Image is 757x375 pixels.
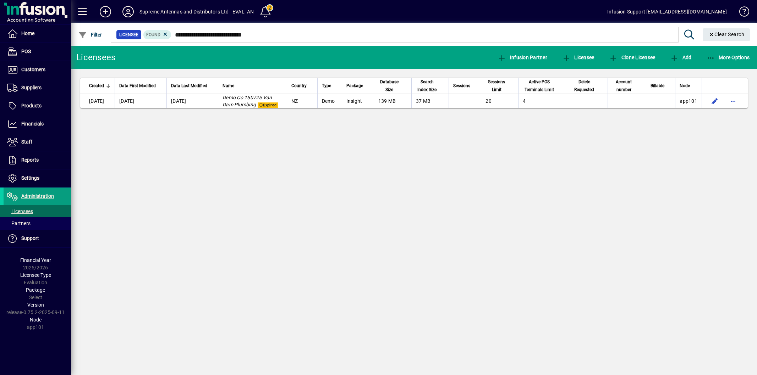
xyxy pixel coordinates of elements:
[30,317,42,323] span: Node
[4,205,71,217] a: Licensees
[258,102,278,108] span: Expired
[223,102,233,107] em: Dam
[612,78,642,94] div: Account number
[166,94,218,108] td: [DATE]
[77,28,104,41] button: Filter
[486,78,514,94] div: Sessions Limit
[287,94,317,108] td: NZ
[4,169,71,187] a: Settings
[234,102,256,107] em: Plumbing
[481,94,518,108] td: 20
[486,78,507,94] span: Sessions Limit
[703,28,750,41] button: Clear
[346,82,363,90] span: Package
[21,193,54,199] span: Administration
[76,52,115,63] div: Licensees
[146,32,160,37] span: Found
[374,94,411,108] td: 139 MB
[571,78,603,94] div: Delete Requested
[291,82,307,90] span: Country
[119,82,156,90] span: Data First Modified
[651,82,671,90] div: Billable
[651,82,664,90] span: Billable
[562,55,594,60] span: Licensee
[609,55,655,60] span: Clone Licensee
[680,82,697,90] div: Node
[119,82,162,90] div: Data First Modified
[21,157,39,163] span: Reports
[119,31,138,38] span: Licensee
[21,85,42,90] span: Suppliers
[453,82,477,90] div: Sessions
[4,217,71,229] a: Partners
[4,43,71,61] a: POS
[21,49,31,54] span: POS
[496,51,549,64] button: Infusion Partner
[21,235,39,241] span: Support
[571,78,597,94] span: Delete Requested
[670,55,691,60] span: Add
[317,94,342,108] td: Demo
[523,78,556,94] span: Active POS Terminals Limit
[21,30,34,36] span: Home
[411,94,449,108] td: 37 MB
[171,82,207,90] span: Data Last Modified
[416,78,445,94] div: Search Index Size
[607,6,727,17] div: Infusion Support [EMAIL_ADDRESS][DOMAIN_NAME]
[342,94,374,108] td: Insight
[518,94,567,108] td: 4
[115,94,166,108] td: [DATE]
[21,103,42,108] span: Products
[223,95,236,100] em: Demo
[20,272,51,278] span: Licensee Type
[21,175,39,181] span: Settings
[705,51,752,64] button: More Options
[4,25,71,43] a: Home
[139,6,254,17] div: Supreme Antennas and Distributors Ltd - EVAL -AN
[734,1,748,24] a: Knowledge Base
[4,133,71,151] a: Staff
[560,51,596,64] button: Licensee
[21,67,45,72] span: Customers
[346,82,369,90] div: Package
[223,82,234,90] span: Name
[322,82,331,90] span: Type
[322,82,338,90] div: Type
[708,32,745,37] span: Clear Search
[4,151,71,169] a: Reports
[728,95,739,107] button: More options
[171,82,214,90] div: Data Last Modified
[117,5,139,18] button: Profile
[263,95,272,100] em: Van
[523,78,563,94] div: Active POS Terminals Limit
[80,94,115,108] td: [DATE]
[89,82,110,90] div: Created
[709,95,720,107] button: Edit
[378,78,401,94] span: Database Size
[680,82,690,90] span: Node
[237,95,243,100] em: Co
[26,287,45,293] span: Package
[223,82,282,90] div: Name
[378,78,407,94] div: Database Size
[416,78,438,94] span: Search Index Size
[21,121,44,127] span: Financials
[680,98,697,104] span: app101.prod.infusionbusinesssoftware.com
[89,82,104,90] span: Created
[94,5,117,18] button: Add
[27,302,44,308] span: Version
[668,51,693,64] button: Add
[291,82,313,90] div: Country
[498,55,547,60] span: Infusion Partner
[4,61,71,79] a: Customers
[20,257,51,263] span: Financial Year
[7,208,33,214] span: Licensees
[143,30,171,39] mat-chip: Found Status: Found
[4,97,71,115] a: Products
[612,78,635,94] span: Account number
[78,32,102,38] span: Filter
[453,82,470,90] span: Sessions
[21,139,32,145] span: Staff
[607,51,657,64] button: Clone Licensee
[4,230,71,247] a: Support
